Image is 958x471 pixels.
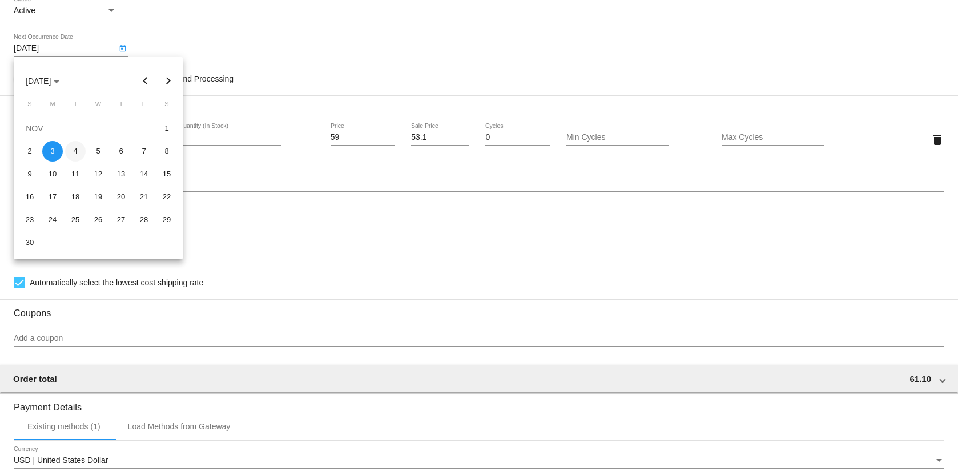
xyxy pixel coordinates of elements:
td: November 16, 2025 [18,186,41,208]
th: Wednesday [87,100,110,112]
div: 14 [134,164,154,184]
th: Tuesday [64,100,87,112]
td: November 25, 2025 [64,208,87,231]
td: November 26, 2025 [87,208,110,231]
div: 5 [88,141,108,162]
div: 10 [42,164,63,184]
div: 1 [156,118,177,139]
div: 18 [65,187,86,207]
div: 8 [156,141,177,162]
div: 11 [65,164,86,184]
td: November 21, 2025 [132,186,155,208]
div: 28 [134,210,154,230]
div: 24 [42,210,63,230]
div: 29 [156,210,177,230]
td: November 12, 2025 [87,163,110,186]
td: November 9, 2025 [18,163,41,186]
td: November 7, 2025 [132,140,155,163]
td: November 23, 2025 [18,208,41,231]
td: November 13, 2025 [110,163,132,186]
button: Previous month [134,70,157,92]
div: 6 [111,141,131,162]
td: November 30, 2025 [18,231,41,254]
td: November 10, 2025 [41,163,64,186]
div: 27 [111,210,131,230]
td: November 5, 2025 [87,140,110,163]
td: November 20, 2025 [110,186,132,208]
div: 26 [88,210,108,230]
div: 16 [19,187,40,207]
div: 7 [134,141,154,162]
td: November 8, 2025 [155,140,178,163]
div: 30 [19,232,40,253]
th: Sunday [18,100,41,112]
td: NOV [18,117,155,140]
td: November 4, 2025 [64,140,87,163]
td: November 11, 2025 [64,163,87,186]
button: Next month [157,70,180,92]
td: November 6, 2025 [110,140,132,163]
div: 20 [111,187,131,207]
th: Thursday [110,100,132,112]
th: Monday [41,100,64,112]
td: November 15, 2025 [155,163,178,186]
td: November 3, 2025 [41,140,64,163]
div: 12 [88,164,108,184]
div: 25 [65,210,86,230]
div: 15 [156,164,177,184]
td: November 14, 2025 [132,163,155,186]
div: 13 [111,164,131,184]
div: 9 [19,164,40,184]
td: November 28, 2025 [132,208,155,231]
div: 19 [88,187,108,207]
th: Friday [132,100,155,112]
td: November 1, 2025 [155,117,178,140]
div: 21 [134,187,154,207]
div: 17 [42,187,63,207]
td: November 24, 2025 [41,208,64,231]
div: 2 [19,141,40,162]
div: 23 [19,210,40,230]
td: November 29, 2025 [155,208,178,231]
th: Saturday [155,100,178,112]
div: 22 [156,187,177,207]
div: 3 [42,141,63,162]
td: November 27, 2025 [110,208,132,231]
td: November 18, 2025 [64,186,87,208]
button: Choose month and year [17,70,69,92]
td: November 19, 2025 [87,186,110,208]
span: [DATE] [26,77,59,86]
td: November 22, 2025 [155,186,178,208]
div: 4 [65,141,86,162]
td: November 17, 2025 [41,186,64,208]
td: November 2, 2025 [18,140,41,163]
